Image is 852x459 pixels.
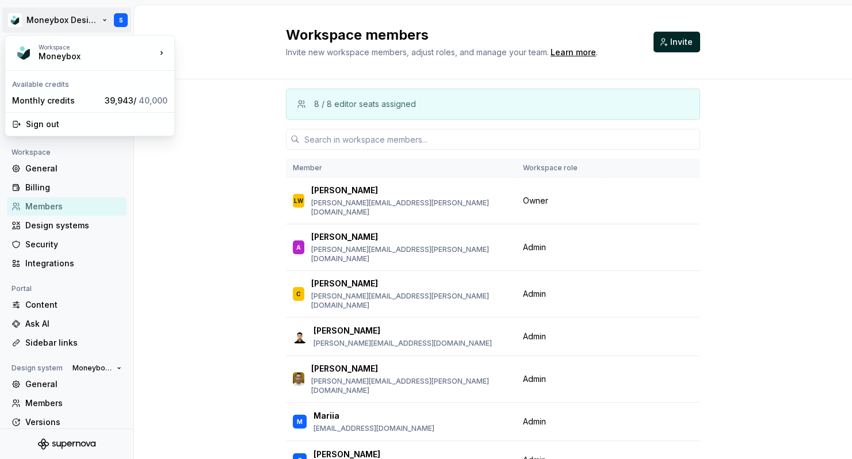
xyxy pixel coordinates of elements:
[26,118,167,130] div: Sign out
[139,95,167,105] span: 40,000
[39,44,156,51] div: Workspace
[105,95,167,105] span: 39,943 /
[12,95,100,106] div: Monthly credits
[39,51,136,62] div: Moneybox
[13,43,34,63] img: 9de6ca4a-8ec4-4eed-b9a2-3d312393a40a.png
[7,73,172,91] div: Available credits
